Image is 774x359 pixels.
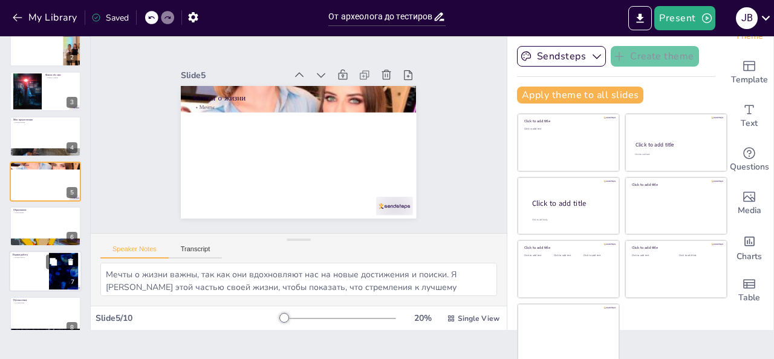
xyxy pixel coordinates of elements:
div: Click to add text [584,254,611,257]
p: Мечты [13,166,77,169]
div: https://cdn.sendsteps.com/images/logo/sendsteps_logo_white.pnghttps://cdn.sendsteps.com/images/lo... [10,116,81,156]
div: Add charts and graphs [725,225,773,269]
div: https://cdn.sendsteps.com/images/logo/sendsteps_logo_white.pnghttps://cdn.sendsteps.com/images/lo... [10,71,81,111]
button: Transcript [169,245,223,259]
div: Add text boxes [725,94,773,138]
p: Путешествия [13,298,77,302]
div: 3 [67,97,77,108]
div: J B [736,7,758,29]
button: Export to PowerPoint [628,6,652,30]
div: Add a table [725,269,773,312]
p: Мечты [196,93,408,122]
div: Add images, graphics, shapes or video [725,182,773,225]
span: Table [738,291,760,305]
div: Click to add text [524,128,611,131]
button: Delete Slide [63,255,78,269]
p: Предпочтения [13,122,77,124]
div: 2 [10,26,81,66]
span: Text [741,117,758,130]
div: Click to add title [632,182,718,187]
button: Duplicate Slide [46,255,60,269]
button: Apply theme to all slides [517,87,643,104]
div: Add ready made slides [725,51,773,94]
div: Slide 5 [187,58,293,80]
div: 8 [67,322,77,333]
input: Insert title [328,8,432,25]
div: https://cdn.sendsteps.com/images/logo/sendsteps_logo_white.pnghttps://cdn.sendsteps.com/images/lo... [10,206,81,246]
div: 5 [67,187,77,198]
button: My Library [9,8,82,27]
div: https://cdn.sendsteps.com/images/logo/sendsteps_logo_white.pnghttps://cdn.sendsteps.com/images/lo... [10,162,81,202]
div: Click to add title [524,119,611,124]
button: Create theme [611,46,699,67]
p: Мечты о жизни [13,163,77,167]
div: https://cdn.sendsteps.com/ai/full-width/ai17.jpgПутешествияПутешествия8 [10,297,81,337]
button: Speaker Notes [100,245,169,259]
p: Первая работа [13,253,45,257]
div: 6 [67,232,77,243]
div: 7 [67,277,78,288]
div: Click to add title [532,198,610,208]
div: Click to add text [554,254,581,257]
span: Single View [458,314,499,323]
span: Charts [737,250,762,263]
span: Questions [730,160,769,174]
div: Click to add text [679,254,717,257]
div: Click to add text [635,153,715,156]
button: Sendsteps [517,46,606,67]
button: J B [736,6,758,30]
div: Click to add title [524,245,611,250]
p: Мои предпочтения [13,118,77,122]
p: Образование [13,208,77,212]
button: Present [654,6,715,30]
span: Media [738,204,761,217]
div: 4 [67,142,77,153]
div: Saved [91,12,129,24]
p: Первая работа [13,256,45,259]
div: Click to add title [632,245,718,250]
span: Theme [735,30,763,43]
textarea: Мечты о жизни важны, так как они вдохновляют нас на новые достижения и поиски. Я [PERSON_NAME] эт... [100,263,497,296]
p: Путешествия [13,301,77,304]
div: Click to add text [632,254,670,257]
div: Slide 5 / 10 [96,312,280,324]
p: Образование [13,212,77,214]
div: 20 % [408,312,437,324]
div: 2 [67,52,77,63]
div: https://cdn.sendsteps.com/images/logo/sendsteps_logo_white.pnghttps://cdn.sendsteps.com/images/lo... [9,251,82,292]
div: Click to add title [636,141,716,148]
p: Факты о жизни [45,76,77,79]
div: Get real-time input from your audience [725,138,773,182]
p: Факты обо мне [45,73,77,77]
div: Click to add body [532,218,608,221]
div: Click to add text [524,254,551,257]
p: Мечты о жизни [197,82,408,115]
span: Template [731,73,768,87]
